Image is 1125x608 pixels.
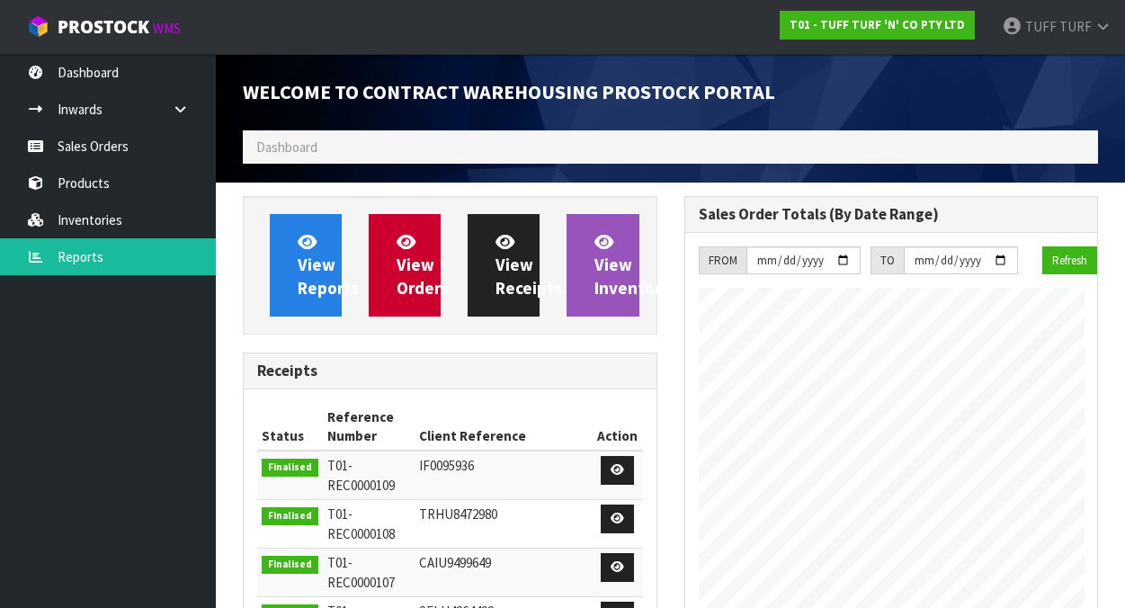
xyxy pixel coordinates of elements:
[419,554,491,571] span: CAIU9499649
[468,214,540,317] a: ViewReceipts
[397,231,449,299] span: View Orders
[567,214,638,317] a: ViewInventory
[262,459,318,477] span: Finalised
[419,457,474,474] span: IF0095936
[496,231,562,299] span: View Receipts
[1025,18,1092,35] span: TUFF TURF
[327,457,395,493] span: T01-REC0000109
[153,20,181,37] small: WMS
[415,403,593,452] th: Client Reference
[27,15,49,38] img: cube-alt.png
[790,17,965,32] strong: T01 - TUFF TURF 'N' CO PTY LTD
[243,79,775,104] span: Welcome to Contract Warehousing ProStock Portal
[699,206,1085,223] h3: Sales Order Totals (By Date Range)
[270,214,342,317] a: ViewReports
[327,554,395,590] span: T01-REC0000107
[593,403,642,452] th: Action
[262,556,318,574] span: Finalised
[594,231,670,299] span: View Inventory
[323,403,415,452] th: Reference Number
[1042,246,1097,275] button: Refresh
[262,507,318,525] span: Finalised
[298,231,359,299] span: View Reports
[419,505,497,523] span: TRHU8472980
[257,362,643,380] h3: Receipts
[58,15,149,39] span: ProStock
[257,403,323,452] th: Status
[871,246,904,275] div: TO
[256,139,317,156] span: Dashboard
[369,214,441,317] a: ViewOrders
[699,246,746,275] div: FROM
[327,505,395,541] span: T01-REC0000108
